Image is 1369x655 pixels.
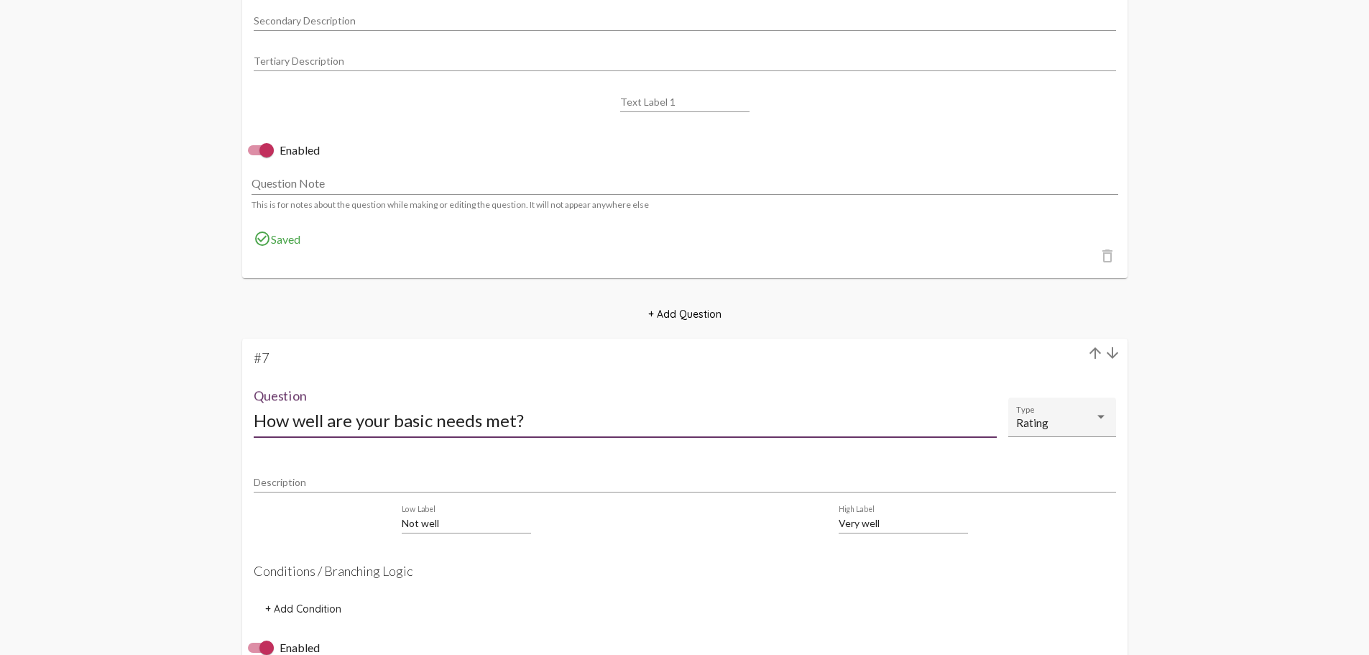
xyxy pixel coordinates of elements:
[254,350,1116,366] h3: #7
[637,301,733,327] button: + Add Question
[1099,247,1116,265] mat-icon: delete_outline
[648,308,722,321] span: + Add Question
[254,230,271,247] mat-icon: check_circle_outline
[1104,344,1121,362] mat-icon: arrow_downward
[1016,416,1048,429] mat-select-trigger: Rating
[265,603,341,615] span: + Add Condition
[1087,344,1104,362] mat-icon: arrow_upward
[280,142,320,159] span: Enabled
[254,563,1116,579] h4: Conditions / Branching Logic
[254,230,1116,247] div: Saved
[252,200,649,210] mat-hint: This is for notes about the question while making or editing the question. It will not appear any...
[254,596,353,622] button: + Add Condition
